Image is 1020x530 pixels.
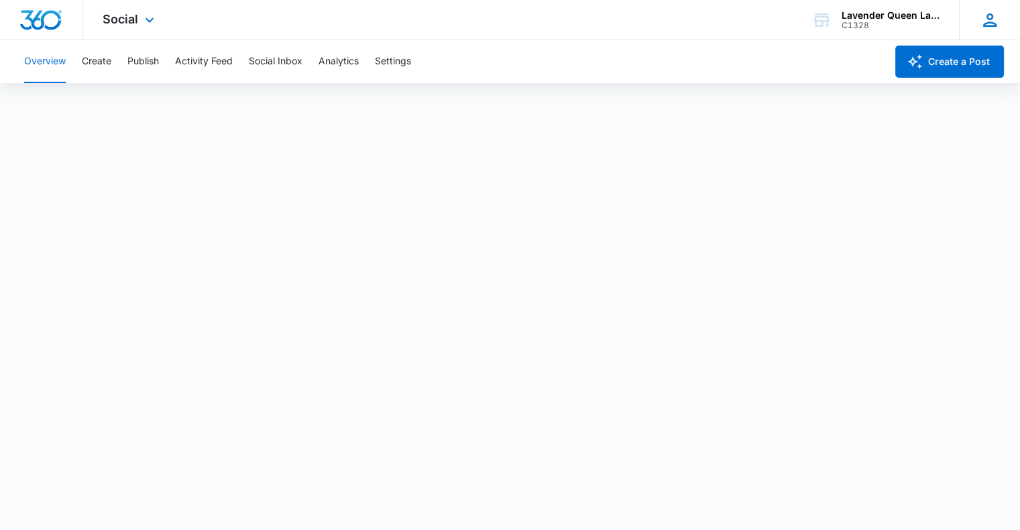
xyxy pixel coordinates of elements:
button: Social Inbox [249,40,302,83]
button: Create a Post [895,46,1004,78]
button: Settings [375,40,411,83]
button: Analytics [319,40,359,83]
div: account name [842,10,940,21]
div: account id [842,21,940,30]
button: Activity Feed [175,40,233,83]
button: Create [82,40,111,83]
button: Publish [127,40,159,83]
button: Overview [24,40,66,83]
span: Social [103,12,138,26]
